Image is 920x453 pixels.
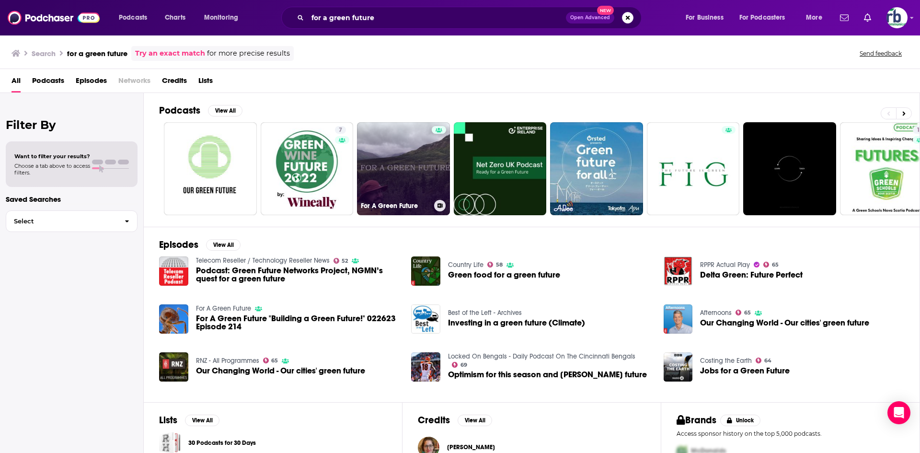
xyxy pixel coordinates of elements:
[159,256,188,286] a: Podcast: Green Future Networks Project, NGMN’s quest for a green future
[736,310,751,315] a: 65
[447,443,495,451] a: Jaime Green
[700,261,750,269] a: RPPR Actual Play
[570,15,610,20] span: Open Advanced
[411,352,440,382] img: Optimism for this season and A.J. Green's future
[6,218,117,224] span: Select
[159,239,241,251] a: EpisodesView All
[448,309,522,317] a: Best of the Left - Archives
[339,126,342,135] span: 7
[32,49,56,58] h3: Search
[448,271,560,279] a: Green food for a green future
[411,304,440,334] img: Investing in a green future (Climate)
[448,352,635,360] a: Locked On Bengals - Daily Podcast On The Cincinnati Bengals
[886,7,908,28] span: Logged in as johannarb
[448,371,647,379] span: Optimism for this season and [PERSON_NAME] future
[452,362,467,368] a: 69
[196,267,400,283] a: Podcast: Green Future Networks Project, NGMN’s quest for a green future
[886,7,908,28] img: User Profile
[357,122,450,215] a: For A Green Future
[335,126,346,134] a: 7
[664,352,693,382] img: Jobs for a Green Future
[806,11,822,24] span: More
[700,367,790,375] a: Jobs for a Green Future
[159,352,188,382] img: Our Changing World - Our cities' green future
[6,195,138,204] p: Saved Searches
[196,357,259,365] a: RNZ - All Programmes
[700,271,803,279] a: Delta Green: Future Perfect
[206,239,241,251] button: View All
[271,359,278,363] span: 65
[11,73,21,93] span: All
[32,73,64,93] a: Podcasts
[448,319,585,327] a: Investing in a green future (Climate)
[772,263,779,267] span: 65
[361,202,430,210] h3: For A Green Future
[460,363,467,367] span: 69
[6,210,138,232] button: Select
[185,415,219,426] button: View All
[14,153,90,160] span: Want to filter your results?
[198,73,213,93] a: Lists
[208,105,242,116] button: View All
[290,7,651,29] div: Search podcasts, credits, & more...
[664,256,693,286] img: Delta Green: Future Perfect
[308,10,566,25] input: Search podcasts, credits, & more...
[764,359,771,363] span: 64
[159,239,198,251] h2: Episodes
[204,11,238,24] span: Monitoring
[700,309,732,317] a: Afternoons
[119,11,147,24] span: Podcasts
[739,11,785,24] span: For Podcasters
[763,262,779,267] a: 65
[261,122,354,215] a: 7
[6,118,138,132] h2: Filter By
[597,6,614,15] span: New
[196,367,365,375] a: Our Changing World - Our cities' green future
[411,256,440,286] img: Green food for a green future
[135,48,205,59] a: Try an exact match
[118,73,150,93] span: Networks
[496,263,503,267] span: 58
[159,105,200,116] h2: Podcasts
[448,261,483,269] a: Country Life
[14,163,90,176] span: Choose a tab above to access filters.
[733,10,799,25] button: open menu
[700,357,752,365] a: Costing the Earth
[487,262,503,267] a: 58
[677,414,716,426] h2: Brands
[159,304,188,334] img: For A Green Future "Building a Green Future!" 022623 Episode 214
[333,258,348,264] a: 52
[566,12,614,23] button: Open AdvancedNew
[799,10,834,25] button: open menu
[418,414,450,426] h2: Credits
[159,10,191,25] a: Charts
[8,9,100,27] img: Podchaser - Follow, Share and Rate Podcasts
[448,371,647,379] a: Optimism for this season and A.J. Green's future
[162,73,187,93] a: Credits
[700,319,869,327] a: Our Changing World - Our cities' green future
[664,304,693,334] img: Our Changing World - Our cities' green future
[720,415,761,426] button: Unlock
[447,443,495,451] span: [PERSON_NAME]
[263,358,278,363] a: 65
[188,438,256,448] a: 30 Podcasts for 30 Days
[887,401,910,424] div: Open Intercom Messenger
[679,10,736,25] button: open menu
[458,415,492,426] button: View All
[686,11,724,24] span: For Business
[857,49,905,58] button: Send feedback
